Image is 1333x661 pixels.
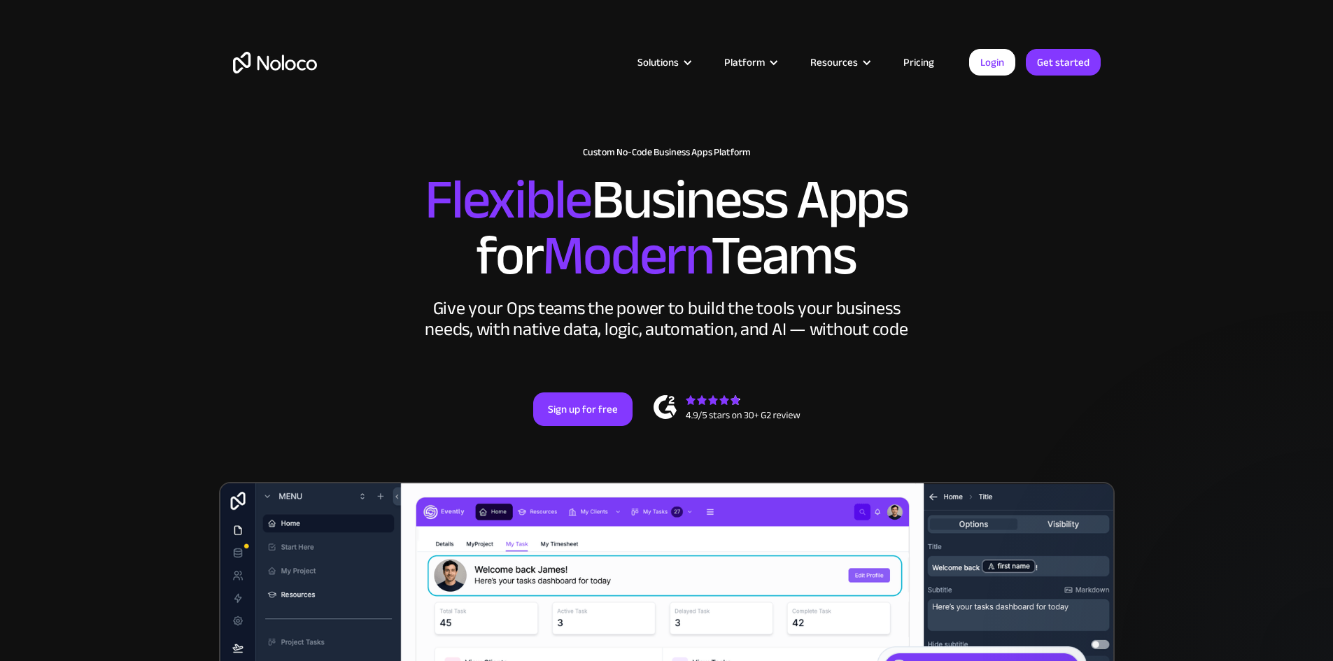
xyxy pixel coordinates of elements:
a: Get started [1026,49,1101,76]
h1: Custom No-Code Business Apps Platform [233,147,1101,158]
a: Pricing [886,53,952,71]
div: Solutions [637,53,679,71]
div: Platform [707,53,793,71]
div: Resources [793,53,886,71]
div: Give your Ops teams the power to build the tools your business needs, with native data, logic, au... [422,298,912,340]
span: Modern [542,204,711,308]
a: Sign up for free [533,392,633,426]
div: Solutions [620,53,707,71]
a: Login [969,49,1015,76]
div: Resources [810,53,858,71]
span: Flexible [425,148,591,252]
a: home [233,52,317,73]
h2: Business Apps for Teams [233,172,1101,284]
div: Platform [724,53,765,71]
